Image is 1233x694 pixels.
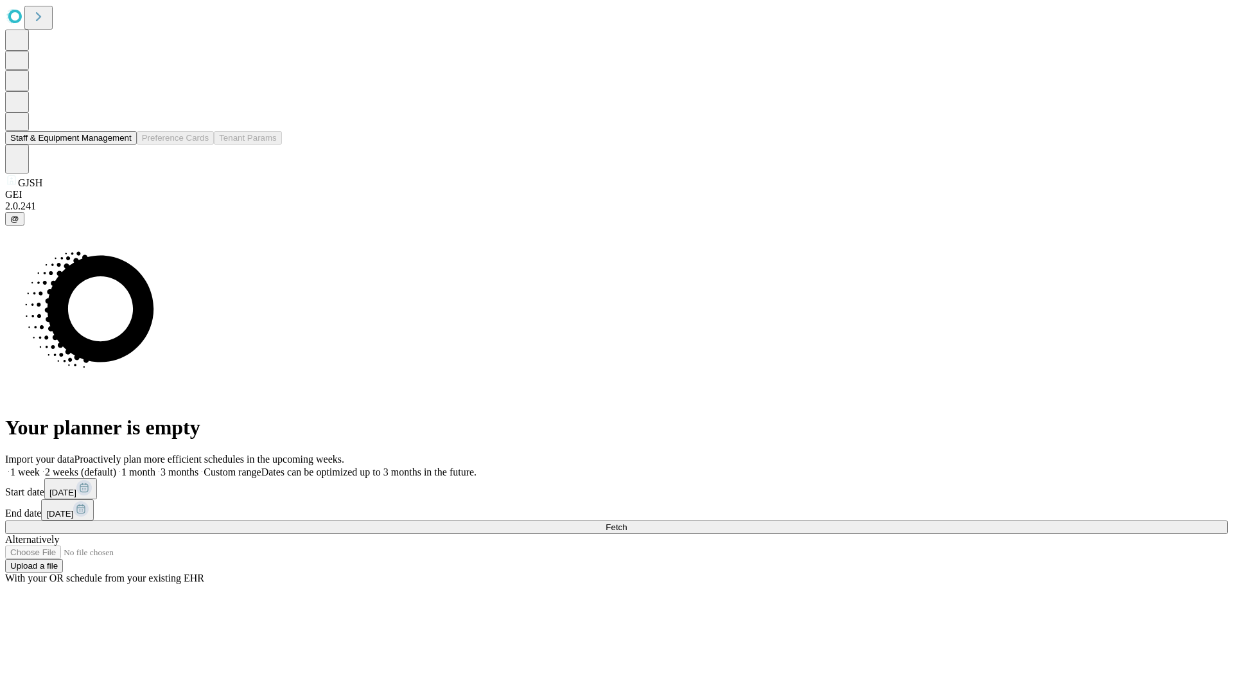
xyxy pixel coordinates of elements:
button: Upload a file [5,559,63,573]
button: @ [5,212,24,226]
span: Custom range [204,467,261,477]
span: 2 weeks (default) [45,467,116,477]
span: @ [10,214,19,224]
button: Preference Cards [137,131,214,145]
span: [DATE] [46,509,73,519]
span: [DATE] [49,488,76,497]
div: End date [5,499,1228,520]
span: Proactively plan more efficient schedules in the upcoming weeks. [74,454,344,465]
span: 1 week [10,467,40,477]
span: 1 month [121,467,155,477]
span: Dates can be optimized up to 3 months in the future. [261,467,477,477]
span: Alternatively [5,534,59,545]
span: 3 months [161,467,198,477]
h1: Your planner is empty [5,416,1228,440]
button: [DATE] [44,478,97,499]
div: GEI [5,189,1228,200]
span: GJSH [18,177,42,188]
span: Import your data [5,454,74,465]
button: [DATE] [41,499,94,520]
span: Fetch [606,522,627,532]
button: Tenant Params [214,131,282,145]
button: Fetch [5,520,1228,534]
span: With your OR schedule from your existing EHR [5,573,204,583]
div: Start date [5,478,1228,499]
button: Staff & Equipment Management [5,131,137,145]
div: 2.0.241 [5,200,1228,212]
